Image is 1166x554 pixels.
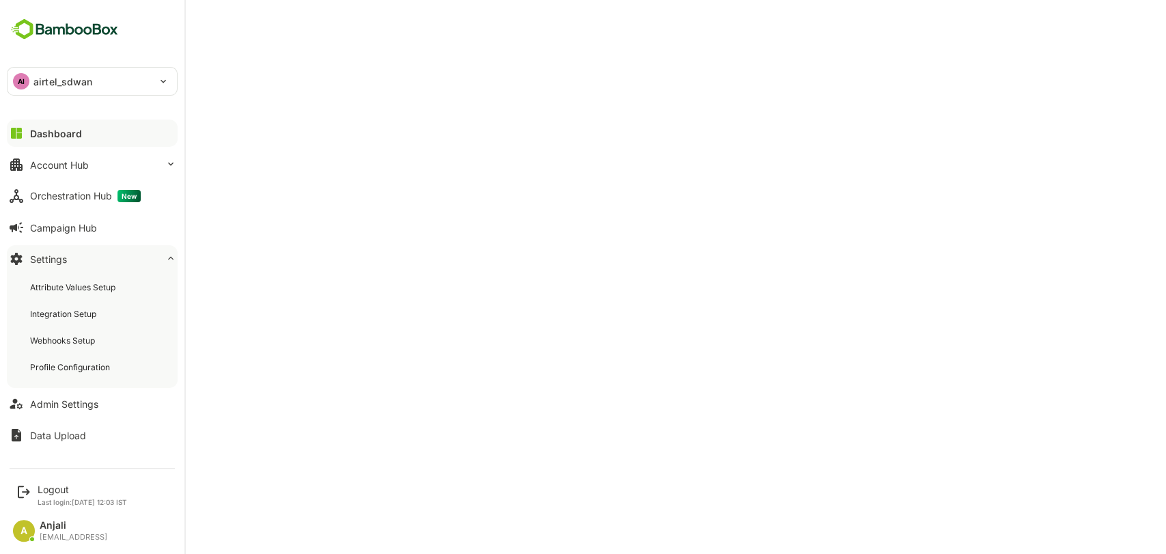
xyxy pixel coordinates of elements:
[7,421,178,449] button: Data Upload
[30,281,118,293] div: Attribute Values Setup
[38,498,127,506] p: Last login: [DATE] 12:03 IST
[30,308,99,320] div: Integration Setup
[13,520,35,542] div: A
[30,128,82,139] div: Dashboard
[7,390,178,417] button: Admin Settings
[30,253,67,265] div: Settings
[40,533,107,542] div: [EMAIL_ADDRESS]
[7,245,178,273] button: Settings
[13,73,29,89] div: AI
[40,520,107,531] div: Anjali
[30,398,98,410] div: Admin Settings
[33,74,93,89] p: airtel_sdwan
[30,335,98,346] div: Webhooks Setup
[38,484,127,495] div: Logout
[30,361,113,373] div: Profile Configuration
[7,120,178,147] button: Dashboard
[30,222,97,234] div: Campaign Hub
[117,190,141,202] span: New
[7,151,178,178] button: Account Hub
[30,190,141,202] div: Orchestration Hub
[7,214,178,241] button: Campaign Hub
[7,16,122,42] img: BambooboxFullLogoMark.5f36c76dfaba33ec1ec1367b70bb1252.svg
[7,182,178,210] button: Orchestration HubNew
[30,430,86,441] div: Data Upload
[30,159,89,171] div: Account Hub
[8,68,177,95] div: AIairtel_sdwan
